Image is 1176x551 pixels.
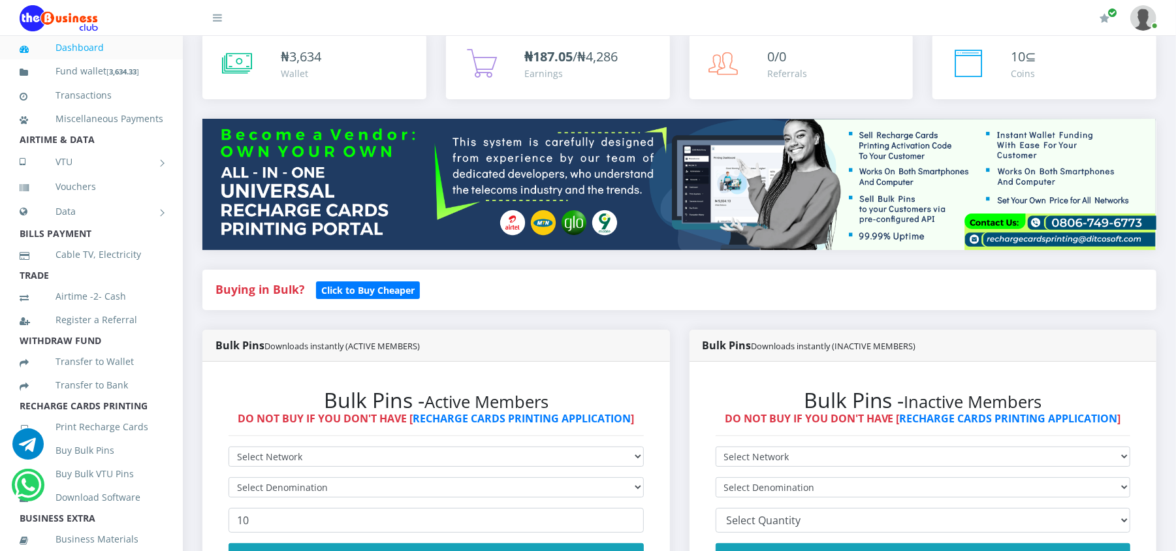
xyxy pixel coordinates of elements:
[524,67,618,80] div: Earnings
[768,48,787,65] span: 0/0
[316,281,420,297] a: Click to Buy Cheaper
[1130,5,1156,31] img: User
[264,340,420,352] small: Downloads instantly (ACTIVE MEMBERS)
[752,340,916,352] small: Downloads instantly (INACTIVE MEMBERS)
[20,412,163,442] a: Print Recharge Cards
[109,67,136,76] b: 3,634.33
[20,172,163,202] a: Vouchers
[20,80,163,110] a: Transactions
[20,305,163,335] a: Register a Referral
[20,240,163,270] a: Cable TV, Electricity
[281,47,321,67] div: ₦
[1011,67,1036,80] div: Coins
[768,67,808,80] div: Referrals
[20,33,163,63] a: Dashboard
[238,411,634,426] strong: DO NOT BUY IF YOU DON'T HAVE [ ]
[229,508,644,533] input: Enter Quantity
[524,48,573,65] b: ₦187.05
[716,388,1131,413] h2: Bulk Pins -
[20,347,163,377] a: Transfer to Wallet
[1107,8,1117,18] span: Renew/Upgrade Subscription
[904,390,1042,413] small: Inactive Members
[1011,48,1025,65] span: 10
[15,479,42,501] a: Chat for support
[424,390,548,413] small: Active Members
[20,56,163,87] a: Fund wallet[3,634.33]
[725,411,1121,426] strong: DO NOT BUY IF YOU DON'T HAVE [ ]
[446,34,670,99] a: ₦187.05/₦4,286 Earnings
[1100,13,1109,24] i: Renew/Upgrade Subscription
[524,48,618,65] span: /₦4,286
[321,284,415,296] b: Click to Buy Cheaper
[289,48,321,65] span: 3,634
[20,146,163,178] a: VTU
[703,338,916,353] strong: Bulk Pins
[20,459,163,489] a: Buy Bulk VTU Pins
[281,67,321,80] div: Wallet
[202,34,426,99] a: ₦3,634 Wallet
[20,370,163,400] a: Transfer to Bank
[20,482,163,512] a: Download Software
[20,195,163,228] a: Data
[20,435,163,465] a: Buy Bulk Pins
[900,411,1118,426] a: RECHARGE CARDS PRINTING APPLICATION
[202,119,1156,249] img: multitenant_rcp.png
[20,5,98,31] img: Logo
[1011,47,1036,67] div: ⊆
[20,104,163,134] a: Miscellaneous Payments
[20,281,163,311] a: Airtime -2- Cash
[690,34,914,99] a: 0/0 Referrals
[215,338,420,353] strong: Bulk Pins
[413,411,631,426] a: RECHARGE CARDS PRINTING APPLICATION
[229,388,644,413] h2: Bulk Pins -
[106,67,139,76] small: [ ]
[12,438,44,460] a: Chat for support
[215,281,304,297] strong: Buying in Bulk?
